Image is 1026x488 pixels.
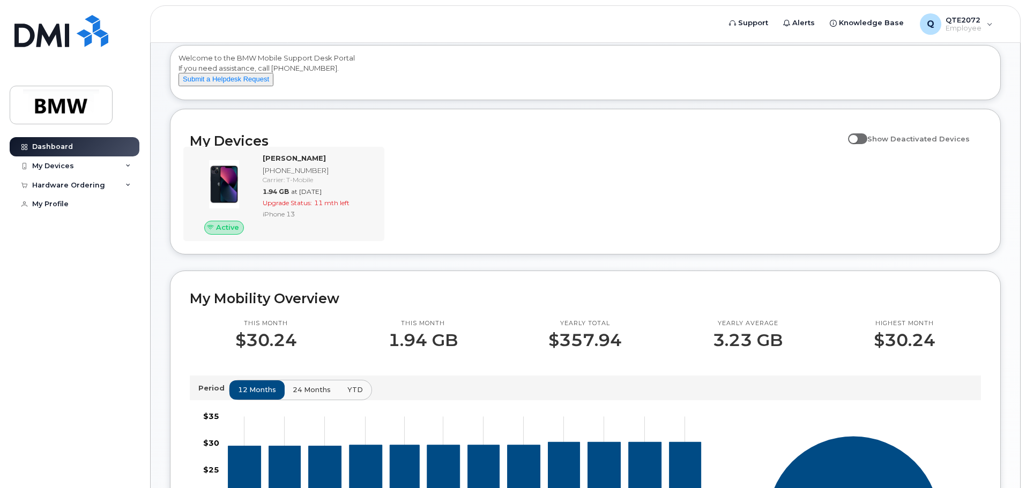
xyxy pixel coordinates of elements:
[179,74,273,83] a: Submit a Helpdesk Request
[190,133,843,149] h2: My Devices
[713,331,783,350] p: 3.23 GB
[291,187,322,196] span: at [DATE]
[263,209,374,219] div: iPhone 13
[776,12,822,34] a: Alerts
[548,331,622,350] p: $357.94
[179,73,273,86] button: Submit a Helpdesk Request
[548,319,622,328] p: Yearly total
[738,18,768,28] span: Support
[347,385,363,395] span: YTD
[263,187,289,196] span: 1.94 GB
[263,154,326,162] strong: [PERSON_NAME]
[874,331,935,350] p: $30.24
[235,319,297,328] p: This month
[198,383,229,393] p: Period
[927,18,934,31] span: Q
[190,153,378,235] a: Active[PERSON_NAME][PHONE_NUMBER]Carrier: T-Mobile1.94 GBat [DATE]Upgrade Status:11 mth leftiPhon...
[263,166,374,176] div: [PHONE_NUMBER]
[839,18,904,28] span: Knowledge Base
[822,12,911,34] a: Knowledge Base
[792,18,815,28] span: Alerts
[203,464,219,474] tspan: $25
[946,16,982,24] span: QTE2072
[216,222,239,232] span: Active
[314,199,350,207] span: 11 mth left
[203,411,219,421] tspan: $35
[848,129,857,137] input: Show Deactivated Devices
[190,290,981,306] h2: My Mobility Overview
[867,134,970,143] span: Show Deactivated Devices
[198,159,250,210] img: image20231002-3703462-1ig824h.jpeg
[263,175,374,184] div: Carrier: T-Mobile
[713,319,783,328] p: Yearly average
[912,13,1000,35] div: QTE2072
[722,12,776,34] a: Support
[179,53,992,96] div: Welcome to the BMW Mobile Support Desk Portal If you need assistance, call [PHONE_NUMBER].
[203,438,219,447] tspan: $30
[263,199,312,207] span: Upgrade Status:
[946,24,982,33] span: Employee
[388,331,458,350] p: 1.94 GB
[293,385,331,395] span: 24 months
[979,441,1018,480] iframe: Messenger Launcher
[235,331,297,350] p: $30.24
[388,319,458,328] p: This month
[874,319,935,328] p: Highest month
